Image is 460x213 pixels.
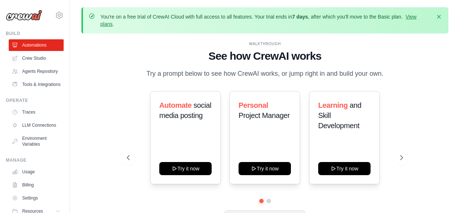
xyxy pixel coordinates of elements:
strong: 7 days [292,14,308,20]
p: Try a prompt below to see how CrewAI works, or jump right in and build your own. [143,68,387,79]
span: Learning [318,101,348,109]
button: Try it now [239,162,291,175]
img: Logo [6,10,42,21]
p: You're on a free trial of CrewAI Cloud with full access to all features. Your trial ends in , aft... [100,13,431,28]
span: Personal [239,101,268,109]
div: Operate [6,98,64,103]
a: LLM Connections [9,119,64,131]
button: Try it now [318,162,371,175]
div: Manage [6,157,64,163]
a: Environment Variables [9,133,64,150]
h1: See how CrewAI works [127,50,403,63]
span: and Skill Development [318,101,361,130]
a: Billing [9,179,64,191]
a: Tools & Integrations [9,79,64,90]
span: Automate [159,101,192,109]
a: Settings [9,192,64,204]
a: Usage [9,166,64,178]
div: WALKTHROUGH [127,41,403,47]
a: Crew Studio [9,52,64,64]
iframe: Chat Widget [424,178,460,213]
a: Traces [9,106,64,118]
span: Project Manager [239,111,290,119]
button: Try it now [159,162,212,175]
a: Agents Repository [9,66,64,77]
a: Automations [9,39,64,51]
div: Build [6,31,64,36]
span: social media posting [159,101,211,119]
